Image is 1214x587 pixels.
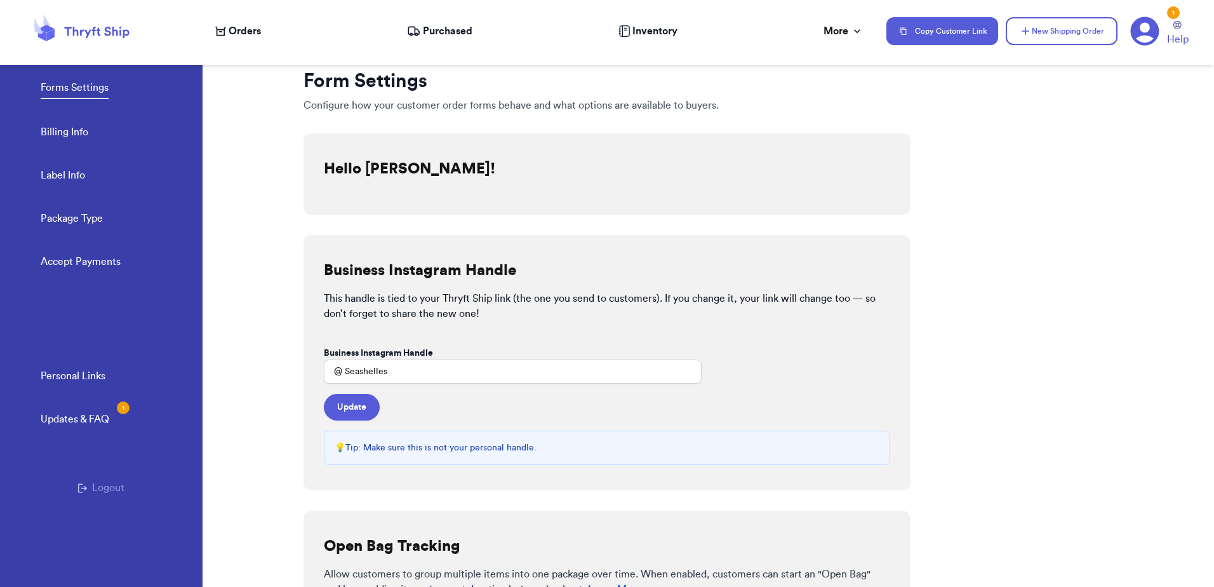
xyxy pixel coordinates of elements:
a: Label Info [41,168,85,186]
h1: Form Settings [303,70,910,93]
button: New Shipping Order [1006,17,1117,45]
h2: Business Instagram Handle [324,260,516,281]
a: Package Type [41,211,103,229]
button: Copy Customer Link [886,17,998,45]
a: Billing Info [41,125,88,142]
p: This handle is tied to your Thryft Ship link (the one you send to customers). If you change it, y... [324,291,890,321]
span: Orders [229,24,261,39]
a: Accept Payments [41,254,121,272]
span: Inventory [632,24,677,39]
div: 1 [1167,6,1180,19]
a: Updates & FAQ1 [41,412,109,429]
div: Updates & FAQ [41,412,109,427]
div: @ [324,360,342,384]
div: More [824,24,864,39]
span: Purchased [423,24,472,39]
h2: Open Bag Tracking [324,539,460,554]
a: Personal Links [41,368,105,386]
div: 1 [117,401,130,414]
p: 💡 Tip: Make sure this is not your personal handle. [335,442,537,454]
a: Purchased [407,24,472,39]
p: Configure how your customer order forms behave and what options are available to buyers. [303,98,910,113]
span: Help [1167,32,1189,47]
button: Logout [77,480,124,496]
label: Business Instagram Handle [324,347,433,360]
a: Orders [215,24,261,39]
a: Help [1167,21,1189,47]
a: Forms Settings [41,80,109,99]
a: Inventory [618,24,677,39]
button: Update [324,394,380,421]
a: 1 [1130,17,1159,46]
h2: Hello [PERSON_NAME]! [324,159,495,179]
